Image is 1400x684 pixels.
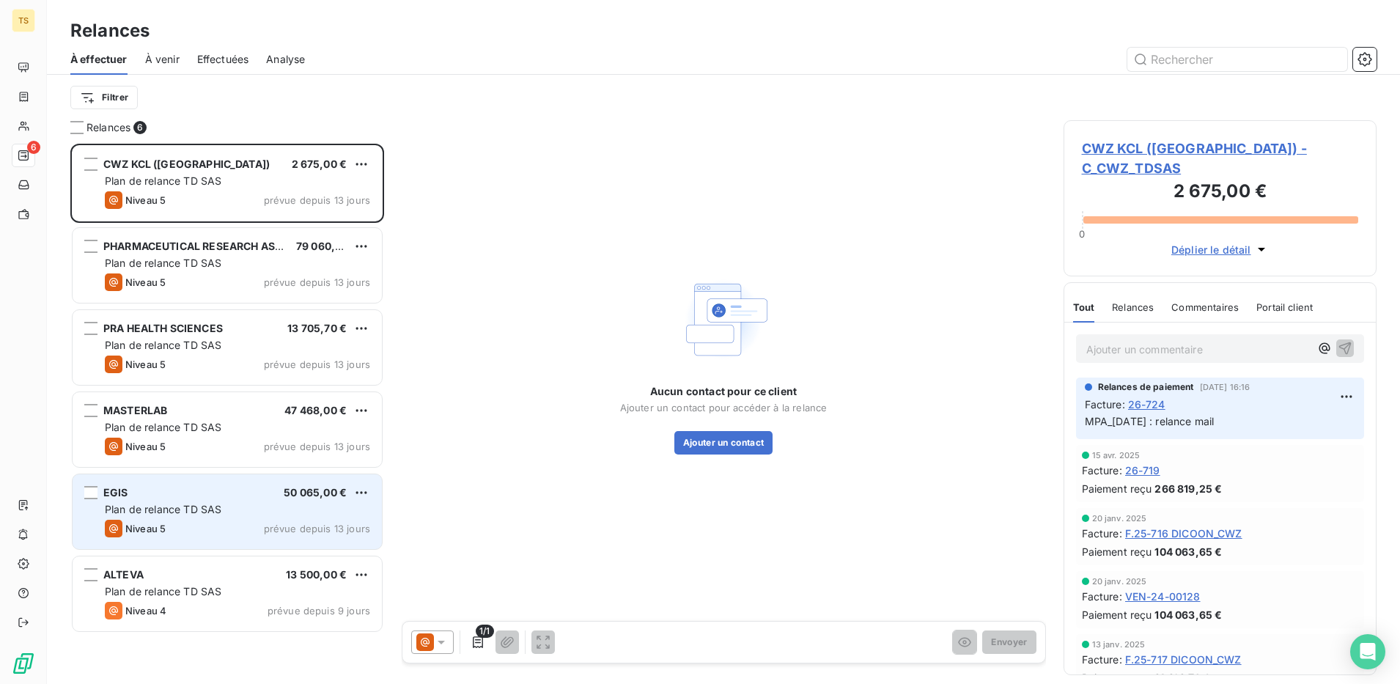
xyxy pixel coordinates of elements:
span: 20 janv. 2025 [1092,514,1147,523]
span: Niveau 5 [125,523,166,534]
span: 26-724 [1128,397,1165,412]
span: Tout [1073,301,1095,313]
span: PHARMACEUTICAL RESEARCH ASSOC. INC. [103,240,325,252]
span: Commentaires [1171,301,1239,313]
span: 1/1 [476,625,493,638]
span: Plan de relance TD SAS [105,421,221,433]
span: 50 065,00 € [284,486,347,499]
input: Rechercher [1127,48,1347,71]
span: Niveau 5 [125,276,166,288]
div: grid [70,144,384,684]
span: ALTEVA [103,568,144,581]
button: Envoyer [982,630,1036,654]
div: TS [12,9,35,32]
div: Open Intercom Messenger [1350,634,1385,669]
img: Logo LeanPay [12,652,35,675]
span: [DATE] 16:16 [1200,383,1250,391]
span: Plan de relance TD SAS [105,339,221,351]
span: Analyse [266,52,305,67]
button: Filtrer [70,86,138,109]
span: Niveau 5 [125,358,166,370]
span: 266 819,25 € [1154,481,1222,496]
span: 13 janv. 2025 [1092,640,1146,649]
span: 6 [133,121,147,134]
span: 104 063,65 € [1154,607,1222,622]
span: Facture : [1082,463,1122,478]
img: Empty state [677,273,770,367]
span: Facture : [1082,652,1122,667]
h3: 2 675,00 € [1082,178,1359,207]
span: 26-719 [1125,463,1160,478]
span: Aucun contact pour ce client [650,384,797,399]
span: Niveau 5 [125,194,166,206]
span: Facture : [1082,526,1122,541]
span: Plan de relance TD SAS [105,174,221,187]
span: VEN-24-00128 [1125,589,1201,604]
span: Paiement reçu [1082,544,1152,559]
span: Niveau 4 [125,605,166,617]
button: Déplier le détail [1167,241,1273,258]
span: À venir [145,52,180,67]
span: prévue depuis 13 jours [264,523,370,534]
span: À effectuer [70,52,128,67]
span: prévue depuis 13 jours [264,194,370,206]
span: CWZ KCL ([GEOGRAPHIC_DATA]) [103,158,270,170]
span: MASTERLAB [103,404,167,416]
span: Facture : [1082,589,1122,604]
span: 104 063,65 € [1154,544,1222,559]
span: 13 705,70 € [287,322,347,334]
span: Plan de relance TD SAS [105,257,221,269]
span: 2 675,00 € [292,158,347,170]
span: Portail client [1256,301,1313,313]
span: 47 468,00 € [284,404,347,416]
span: Déplier le détail [1171,242,1251,257]
span: Effectuées [197,52,249,67]
span: prévue depuis 9 jours [268,605,370,617]
span: 6 [27,141,40,154]
span: EGIS [103,486,128,499]
span: prévue depuis 13 jours [264,276,370,288]
span: Ajouter un contact pour accéder à la relance [620,402,828,413]
span: Plan de relance TD SAS [105,503,221,515]
button: Ajouter un contact [674,431,773,455]
span: F.25-716 DICOON_CWZ [1125,526,1242,541]
span: CWZ KCL ([GEOGRAPHIC_DATA]) - C_CWZ_TDSAS [1082,139,1359,178]
span: F.25-717 DICOON_CWZ [1125,652,1242,667]
span: 79 060,54 € [296,240,358,252]
h3: Relances [70,18,150,44]
span: PRA HEALTH SCIENCES [103,322,223,334]
span: Plan de relance TD SAS [105,585,221,597]
span: Paiement reçu [1082,481,1152,496]
span: prévue depuis 13 jours [264,358,370,370]
span: Relances [86,120,130,135]
span: 0 [1079,228,1085,240]
span: Relances de paiement [1098,380,1194,394]
span: MPA_[DATE] : relance mail [1085,415,1215,427]
span: Paiement reçu [1082,607,1152,622]
span: 20 janv. 2025 [1092,577,1147,586]
span: prévue depuis 13 jours [264,441,370,452]
span: Relances [1112,301,1154,313]
span: 15 avr. 2025 [1092,451,1141,460]
span: 13 500,00 € [286,568,347,581]
span: Facture : [1085,397,1125,412]
span: Niveau 5 [125,441,166,452]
